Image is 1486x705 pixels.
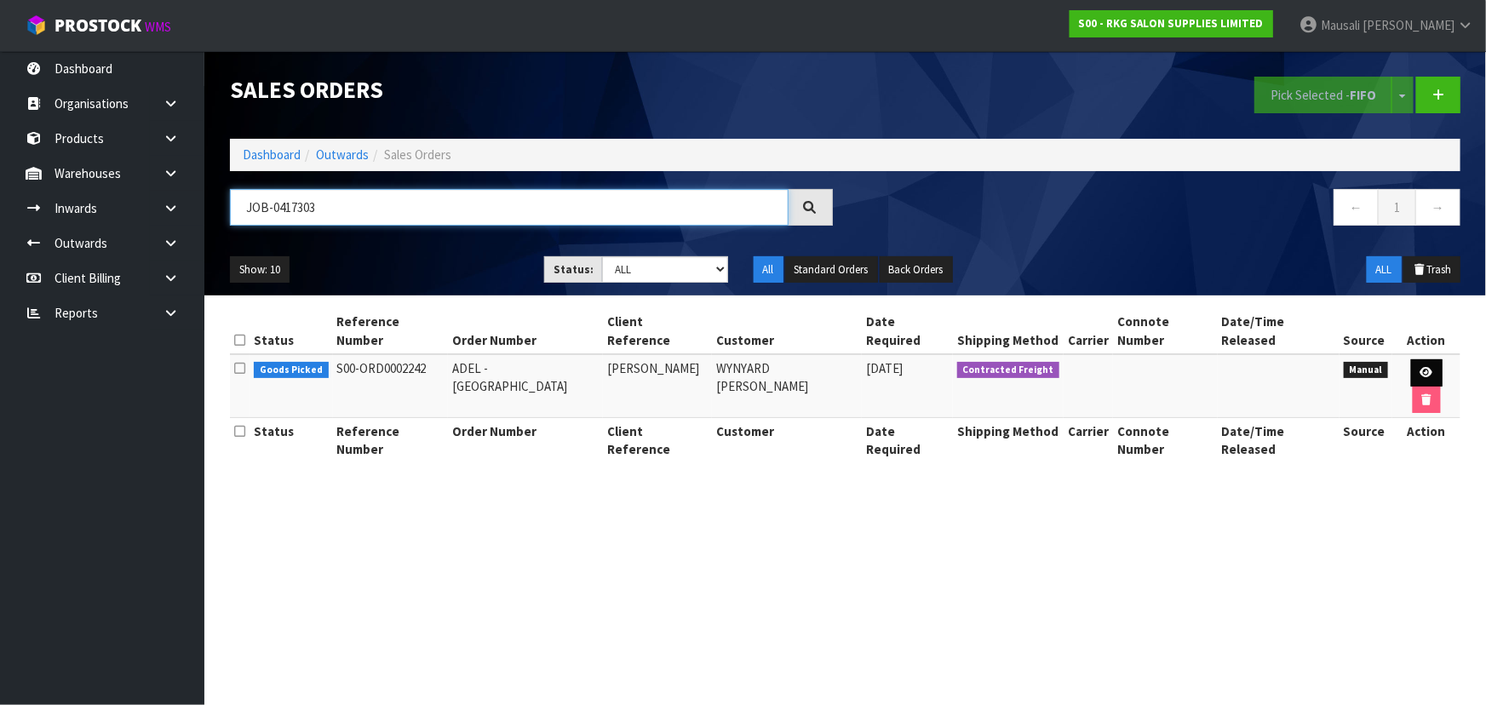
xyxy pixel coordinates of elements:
th: Status [250,418,333,463]
strong: S00 - RKG SALON SUPPLIES LIMITED [1079,16,1264,31]
th: Client Reference [603,418,712,463]
th: Date Required [862,308,953,354]
a: Dashboard [243,146,301,163]
th: Client Reference [603,308,712,354]
th: Connote Number [1113,308,1217,354]
span: Manual [1344,362,1389,379]
th: Shipping Method [953,308,1064,354]
button: ALL [1367,256,1402,284]
span: Mausali [1321,17,1360,33]
td: ADEL -[GEOGRAPHIC_DATA] [448,354,603,418]
span: Sales Orders [384,146,451,163]
th: Source [1340,308,1393,354]
a: S00 - RKG SALON SUPPLIES LIMITED [1070,10,1273,37]
td: [PERSON_NAME] [603,354,712,418]
h1: Sales Orders [230,77,833,102]
th: Customer [712,308,862,354]
a: ← [1334,189,1379,226]
th: Action [1392,418,1460,463]
a: → [1415,189,1460,226]
span: [DATE] [866,360,903,376]
a: Outwards [316,146,369,163]
td: WYNYARD [PERSON_NAME] [712,354,862,418]
button: Standard Orders [785,256,878,284]
button: Pick Selected -FIFO [1254,77,1392,113]
img: cube-alt.png [26,14,47,36]
strong: FIFO [1350,87,1376,103]
span: Goods Picked [254,362,329,379]
td: S00-ORD0002242 [333,354,449,418]
th: Status [250,308,333,354]
th: Order Number [448,308,603,354]
button: Trash [1403,256,1460,284]
th: Carrier [1064,418,1113,463]
th: Action [1392,308,1460,354]
th: Reference Number [333,308,449,354]
th: Source [1340,418,1393,463]
span: Contracted Freight [957,362,1060,379]
th: Order Number [448,418,603,463]
input: Search sales orders [230,189,789,226]
th: Date/Time Released [1218,418,1340,463]
button: Show: 10 [230,256,290,284]
th: Date/Time Released [1218,308,1340,354]
th: Connote Number [1113,418,1217,463]
nav: Page navigation [858,189,1461,231]
th: Shipping Method [953,418,1064,463]
small: WMS [145,19,171,35]
th: Date Required [862,418,953,463]
button: All [754,256,783,284]
th: Reference Number [333,418,449,463]
span: [PERSON_NAME] [1363,17,1454,33]
strong: Status: [554,262,594,277]
th: Customer [712,418,862,463]
span: ProStock [55,14,141,37]
th: Carrier [1064,308,1113,354]
a: 1 [1378,189,1416,226]
button: Back Orders [880,256,953,284]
